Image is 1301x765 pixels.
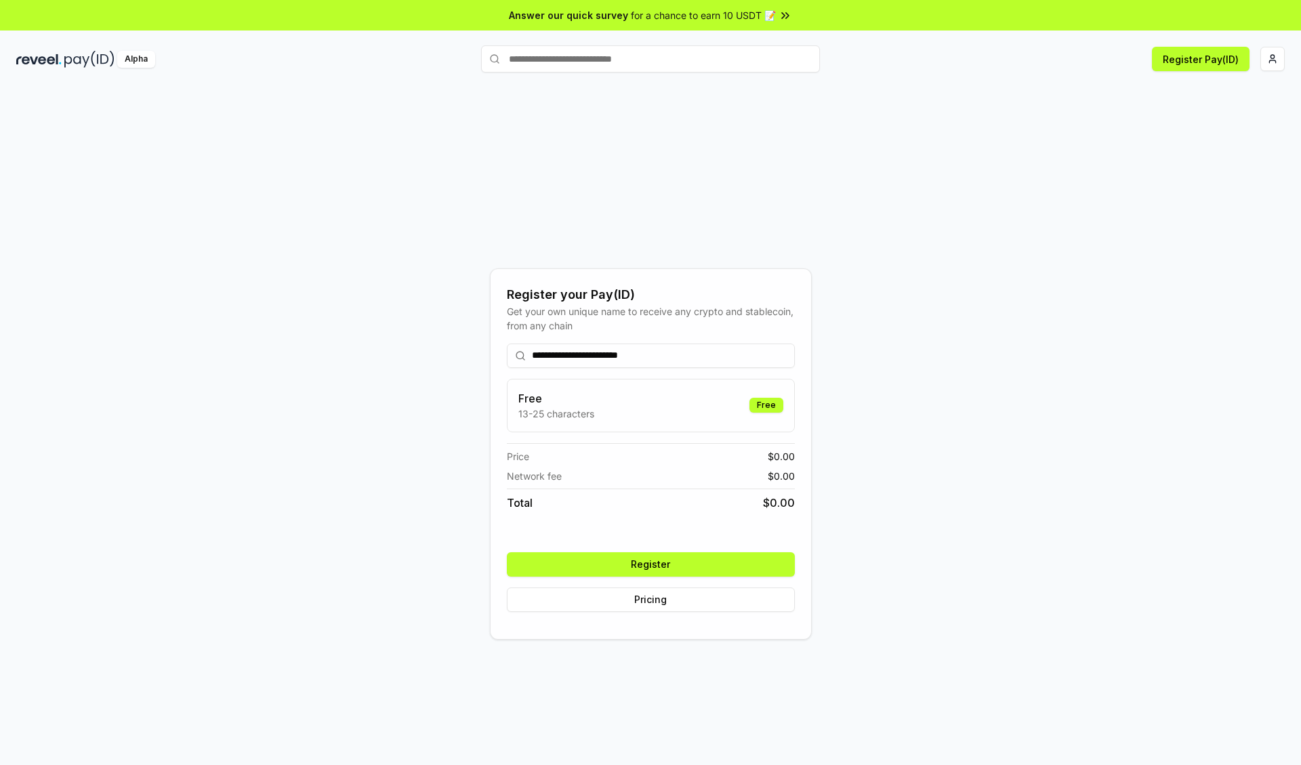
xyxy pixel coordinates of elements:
[518,390,594,407] h3: Free
[507,552,795,577] button: Register
[117,51,155,68] div: Alpha
[507,587,795,612] button: Pricing
[64,51,115,68] img: pay_id
[507,304,795,333] div: Get your own unique name to receive any crypto and stablecoin, from any chain
[507,449,529,463] span: Price
[749,398,783,413] div: Free
[16,51,62,68] img: reveel_dark
[518,407,594,421] p: 13-25 characters
[509,8,628,22] span: Answer our quick survey
[631,8,776,22] span: for a chance to earn 10 USDT 📝
[507,469,562,483] span: Network fee
[507,285,795,304] div: Register your Pay(ID)
[1152,47,1250,71] button: Register Pay(ID)
[507,495,533,511] span: Total
[768,449,795,463] span: $ 0.00
[763,495,795,511] span: $ 0.00
[768,469,795,483] span: $ 0.00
